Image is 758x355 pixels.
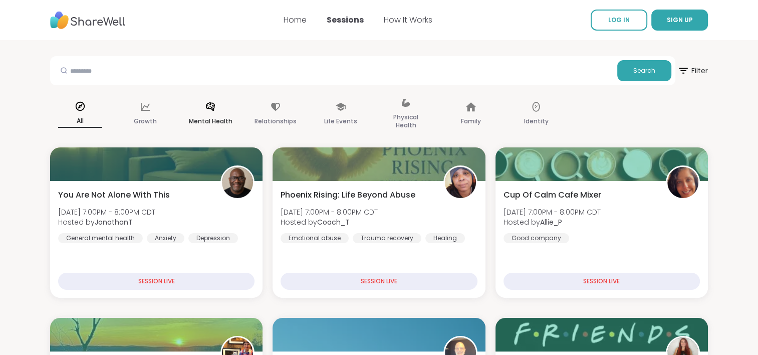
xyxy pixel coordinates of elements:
[524,115,549,127] p: Identity
[503,233,569,243] div: Good company
[147,233,184,243] div: Anxiety
[353,233,421,243] div: Trauma recovery
[95,217,133,227] b: JonathanT
[284,14,307,26] a: Home
[324,115,357,127] p: Life Events
[503,207,601,217] span: [DATE] 7:00PM - 8:00PM CDT
[134,115,157,127] p: Growth
[281,233,349,243] div: Emotional abuse
[281,273,477,290] div: SESSION LIVE
[58,273,255,290] div: SESSION LIVE
[281,217,378,227] span: Hosted by
[677,56,708,85] button: Filter
[540,217,562,227] b: Allie_P
[189,115,232,127] p: Mental Health
[633,66,655,75] span: Search
[222,167,253,198] img: JonathanT
[281,189,415,201] span: Phoenix Rising: Life Beyond Abuse
[58,217,155,227] span: Hosted by
[503,189,601,201] span: Cup Of Calm Cafe Mixer
[58,207,155,217] span: [DATE] 7:00PM - 8:00PM CDT
[255,115,297,127] p: Relationships
[445,167,476,198] img: Coach_T
[667,16,693,24] span: SIGN UP
[651,10,708,31] button: SIGN UP
[50,7,125,34] img: ShareWell Nav Logo
[317,217,350,227] b: Coach_T
[617,60,671,81] button: Search
[608,16,630,24] span: LOG IN
[677,59,708,83] span: Filter
[425,233,465,243] div: Healing
[58,233,143,243] div: General mental health
[591,10,647,31] a: LOG IN
[503,217,601,227] span: Hosted by
[188,233,238,243] div: Depression
[503,273,700,290] div: SESSION LIVE
[384,14,432,26] a: How It Works
[461,115,481,127] p: Family
[281,207,378,217] span: [DATE] 7:00PM - 8:00PM CDT
[667,167,698,198] img: Allie_P
[58,115,102,128] p: All
[58,189,170,201] span: You Are Not Alone With This
[327,14,364,26] a: Sessions
[384,111,428,131] p: Physical Health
